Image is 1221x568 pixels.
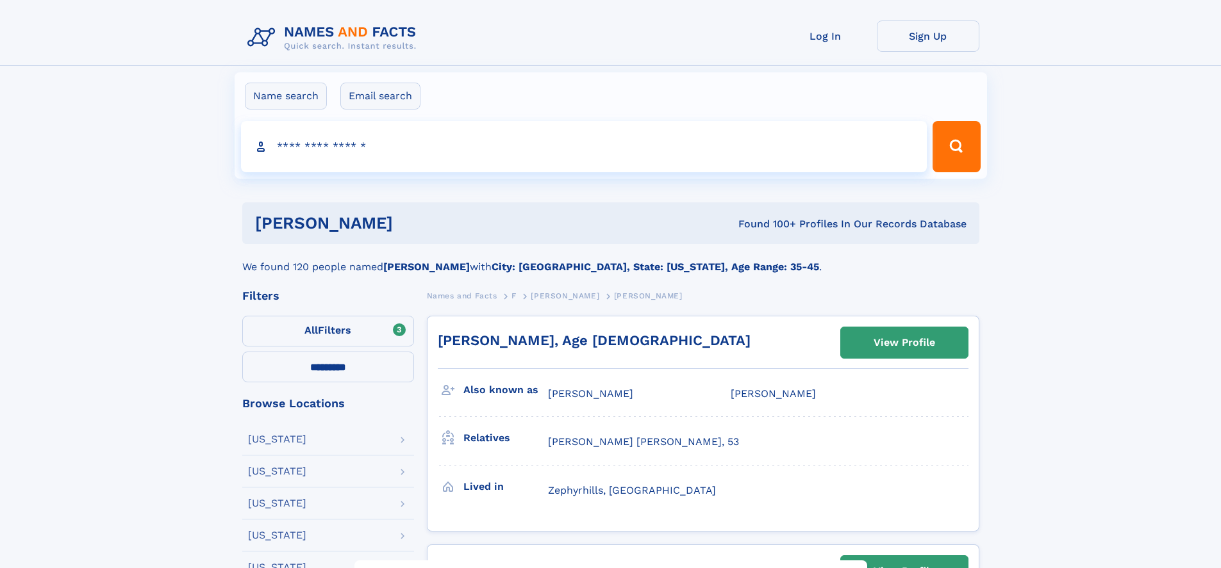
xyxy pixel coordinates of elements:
div: View Profile [874,328,935,357]
div: [US_STATE] [248,434,306,444]
span: [PERSON_NAME] [614,291,683,300]
div: [US_STATE] [248,466,306,476]
label: Email search [340,83,420,110]
input: search input [241,121,927,172]
a: Names and Facts [427,288,497,304]
label: Name search [245,83,327,110]
a: Log In [774,20,877,52]
b: City: [GEOGRAPHIC_DATA], State: [US_STATE], Age Range: 35-45 [492,261,819,273]
div: Filters [242,290,414,302]
span: F [511,291,517,300]
label: Filters [242,316,414,346]
span: [PERSON_NAME] [731,387,816,400]
div: We found 120 people named with . [242,244,979,275]
span: [PERSON_NAME] [548,387,633,400]
a: [PERSON_NAME], Age [DEMOGRAPHIC_DATA] [438,332,751,348]
h1: [PERSON_NAME] [255,215,566,231]
b: [PERSON_NAME] [383,261,470,273]
a: Sign Up [877,20,979,52]
span: Zephyrhills, [GEOGRAPHIC_DATA] [548,484,716,496]
button: Search Button [933,121,980,172]
a: [PERSON_NAME] [531,288,599,304]
div: Found 100+ Profiles In Our Records Database [565,217,967,231]
h3: Relatives [463,427,548,449]
h3: Also known as [463,379,548,401]
a: View Profile [841,327,968,358]
a: F [511,288,517,304]
span: [PERSON_NAME] [531,291,599,300]
div: Browse Locations [242,398,414,409]
a: [PERSON_NAME] [PERSON_NAME], 53 [548,435,739,449]
div: [US_STATE] [248,498,306,508]
div: [US_STATE] [248,530,306,540]
img: Logo Names and Facts [242,20,427,55]
h3: Lived in [463,476,548,498]
span: All [304,324,318,336]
